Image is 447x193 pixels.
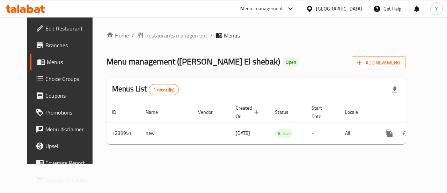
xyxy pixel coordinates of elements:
span: 1 record(s) [149,87,179,93]
a: Coupons [30,87,102,104]
td: 1239951 [107,123,140,144]
span: [DATE] [236,129,250,138]
span: Menus [224,31,240,40]
a: Promotions [30,104,102,121]
span: Status [275,108,298,116]
div: Menu-management [240,5,283,13]
a: Grocery Checklist [30,171,102,188]
span: Promotions [45,108,96,117]
li: / [132,31,134,40]
nav: breadcrumb [107,31,406,40]
a: Coverage Report [30,154,102,171]
td: All [339,123,375,144]
span: Menu management ( [PERSON_NAME] El shebak ) [107,54,280,69]
div: Total records count [149,84,179,95]
span: Upsell [45,142,96,150]
span: Menu disclaimer [45,125,96,133]
span: Menus [47,58,96,66]
span: Created On [236,104,261,120]
a: Menus [30,54,102,70]
button: more [381,125,398,142]
span: Add New Menu [357,58,400,67]
td: new [140,123,192,144]
a: Branches [30,37,102,54]
span: Grocery Checklist [45,175,96,184]
div: Export file [386,81,403,98]
span: Edit Restaurant [45,24,96,33]
span: Restaurants management [145,31,207,40]
li: / [210,31,213,40]
a: Choice Groups [30,70,102,87]
span: ID [112,108,125,116]
span: Name [146,108,167,116]
span: Branches [45,41,96,49]
h2: Menus List [112,84,179,95]
a: Home [107,31,129,40]
a: Edit Restaurant [30,20,102,37]
span: Choice Groups [45,75,96,83]
button: Change Status [398,125,415,142]
span: Y [435,5,438,13]
div: Open [283,58,299,67]
span: Start Date [312,104,331,120]
span: Coupons [45,91,96,100]
a: Upsell [30,138,102,154]
div: [GEOGRAPHIC_DATA] [316,5,362,13]
button: Add New Menu [352,56,406,69]
span: Vendor [198,108,222,116]
td: - [306,123,339,144]
span: Open [283,59,299,65]
a: Restaurants management [137,31,207,40]
span: Active [275,130,293,138]
span: Locale [345,108,367,116]
span: Coverage Report [45,159,96,167]
a: Menu disclaimer [30,121,102,138]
